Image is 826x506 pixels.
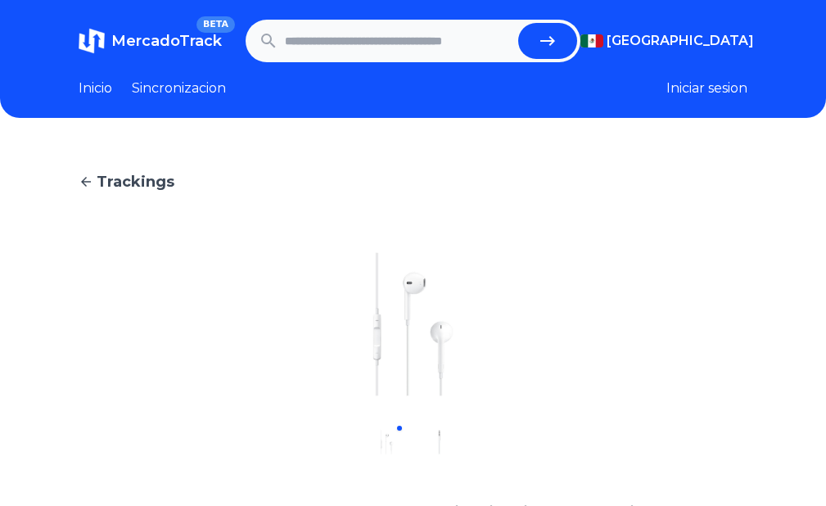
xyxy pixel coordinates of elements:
[580,31,747,51] button: [GEOGRAPHIC_DATA]
[666,79,747,98] button: Iniciar sesion
[427,429,453,455] img: Apple EarPods - Blanco - Distribuidor Autorizado
[132,79,226,98] a: Sincronizacion
[580,34,603,47] img: Mexico
[111,32,222,50] span: MercadoTrack
[196,16,235,33] span: BETA
[374,429,400,455] img: Apple EarPods - Blanco - Distribuidor Autorizado
[79,170,747,193] a: Trackings
[79,28,222,54] a: MercadoTrackBETA
[79,79,112,98] a: Inicio
[256,246,571,403] img: Apple EarPods - Blanco - Distribuidor Autorizado
[97,170,174,193] span: Trackings
[607,31,754,51] span: [GEOGRAPHIC_DATA]
[79,28,105,54] img: MercadoTrack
